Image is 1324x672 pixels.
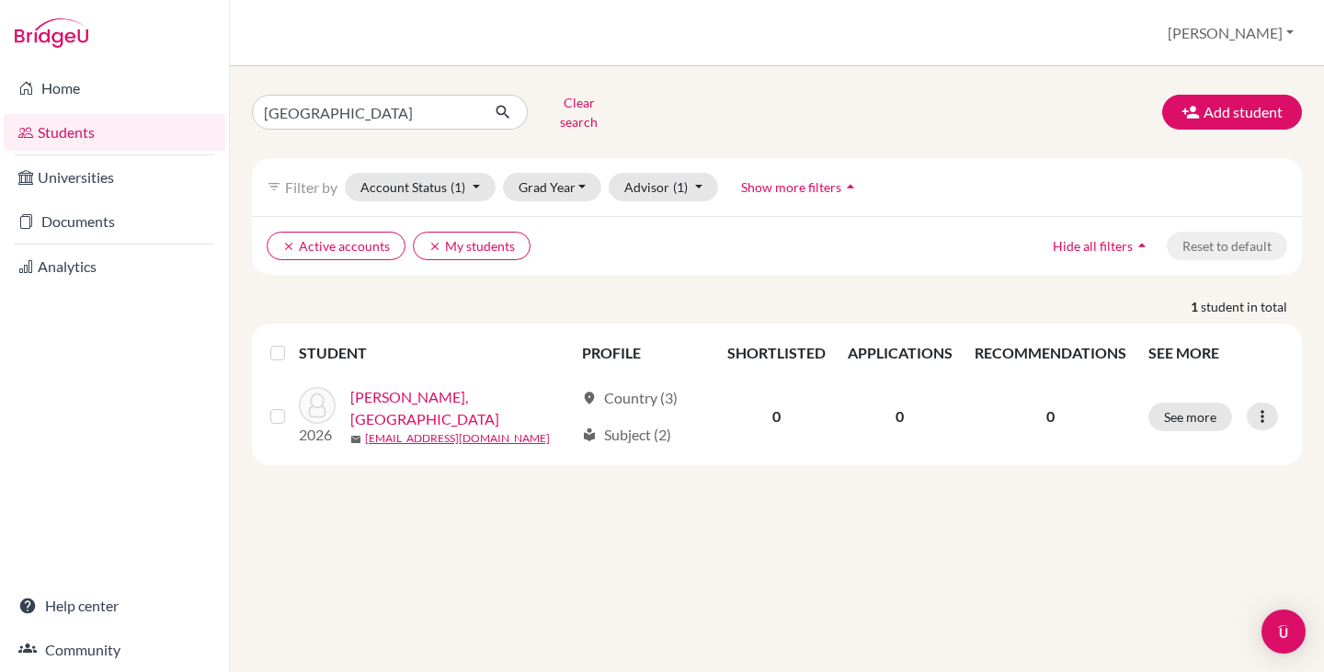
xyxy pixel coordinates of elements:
[4,203,225,240] a: Documents
[582,427,597,442] span: local_library
[4,114,225,151] a: Students
[1148,403,1232,431] button: See more
[299,331,571,375] th: STUDENT
[837,331,964,375] th: APPLICATIONS
[282,240,295,253] i: clear
[1159,16,1302,51] button: [PERSON_NAME]
[299,387,336,424] img: Wolff, Lucca
[503,173,602,201] button: Grad Year
[4,159,225,196] a: Universities
[267,179,281,194] i: filter_list
[725,173,875,201] button: Show more filtersarrow_drop_up
[673,179,688,195] span: (1)
[1053,238,1133,254] span: Hide all filters
[841,177,860,196] i: arrow_drop_up
[428,240,441,253] i: clear
[716,331,837,375] th: SHORTLISTED
[1137,331,1295,375] th: SEE MORE
[267,232,405,260] button: clearActive accounts
[365,430,550,447] a: [EMAIL_ADDRESS][DOMAIN_NAME]
[1037,232,1167,260] button: Hide all filtersarrow_drop_up
[4,248,225,285] a: Analytics
[582,387,678,409] div: Country (3)
[964,331,1137,375] th: RECOMMENDATIONS
[4,70,225,107] a: Home
[1261,609,1306,654] div: Open Intercom Messenger
[451,179,465,195] span: (1)
[716,375,837,458] td: 0
[15,18,88,48] img: Bridge-U
[609,173,718,201] button: Advisor(1)
[1201,297,1302,316] span: student in total
[1191,297,1201,316] strong: 1
[252,95,480,130] input: Find student by name...
[350,386,574,430] a: [PERSON_NAME], [GEOGRAPHIC_DATA]
[1162,95,1302,130] button: Add student
[1167,232,1287,260] button: Reset to default
[582,424,671,446] div: Subject (2)
[582,391,597,405] span: location_on
[350,434,361,445] span: mail
[528,88,630,136] button: Clear search
[345,173,496,201] button: Account Status(1)
[837,375,964,458] td: 0
[975,405,1126,427] p: 0
[4,587,225,624] a: Help center
[571,331,715,375] th: PROFILE
[299,424,336,446] p: 2026
[4,632,225,668] a: Community
[285,178,337,196] span: Filter by
[413,232,531,260] button: clearMy students
[741,179,841,195] span: Show more filters
[1133,236,1151,255] i: arrow_drop_up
